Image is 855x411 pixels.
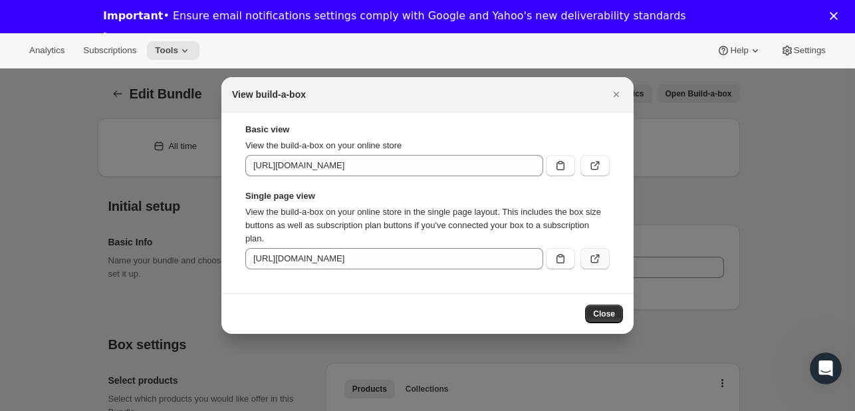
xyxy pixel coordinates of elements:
button: Analytics [21,41,72,60]
button: Help [709,41,769,60]
b: Important [103,9,163,22]
span: Help [730,45,748,56]
span: Tools [155,45,178,56]
span: Subscriptions [83,45,136,56]
span: Settings [794,45,826,56]
p: View the build-a-box on your online store [245,139,610,152]
button: Close [585,305,623,323]
strong: Basic view [245,123,610,136]
button: Settings [773,41,834,60]
strong: Single page view [245,190,610,203]
div: • Ensure email notifications settings comply with Google and Yahoo's new deliverability standards [103,9,686,23]
h2: View build-a-box [232,88,306,101]
span: Close [593,309,615,319]
span: Analytics [29,45,64,56]
button: Close [607,85,626,104]
p: View the build-a-box on your online store in the single page layout. This includes the box size b... [245,205,610,245]
iframe: Intercom live chat [810,352,842,384]
a: Learn more [103,31,172,45]
div: Close [830,12,843,20]
button: Tools [147,41,199,60]
button: Subscriptions [75,41,144,60]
